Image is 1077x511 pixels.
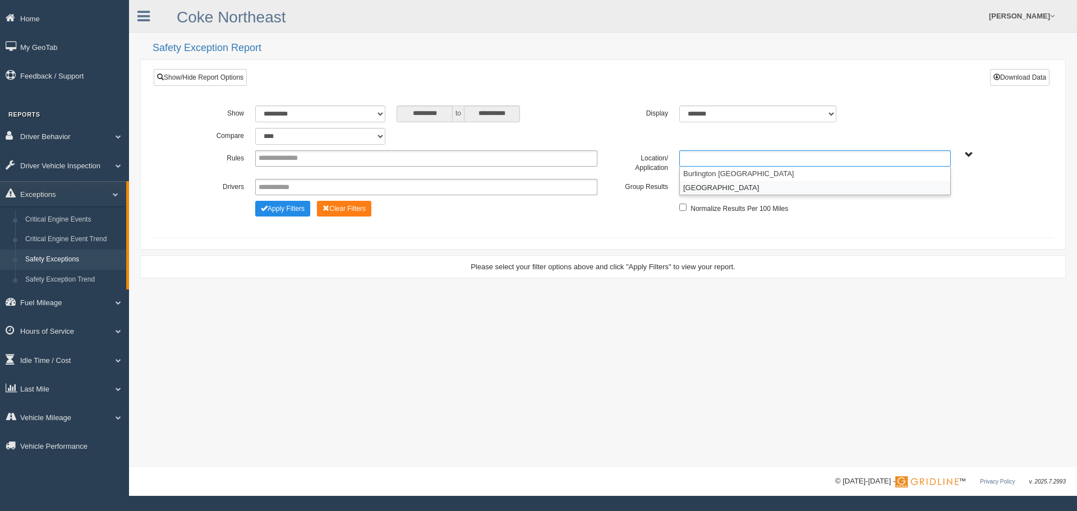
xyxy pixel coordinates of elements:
[20,250,126,270] a: Safety Exceptions
[680,181,950,195] li: [GEOGRAPHIC_DATA]
[1029,478,1066,485] span: v. 2025.7.2993
[179,128,250,141] label: Compare
[990,69,1050,86] button: Download Data
[980,478,1015,485] a: Privacy Policy
[154,69,247,86] a: Show/Hide Report Options
[150,261,1056,272] div: Please select your filter options above and click "Apply Filters" to view your report.
[20,210,126,230] a: Critical Engine Events
[179,179,250,192] label: Drivers
[179,150,250,164] label: Rules
[691,201,788,214] label: Normalize Results Per 100 Miles
[153,43,1066,54] h2: Safety Exception Report
[179,105,250,119] label: Show
[20,270,126,290] a: Safety Exception Trend
[680,167,950,181] li: Burlington [GEOGRAPHIC_DATA]
[20,229,126,250] a: Critical Engine Event Trend
[603,150,674,173] label: Location/ Application
[835,476,1066,487] div: © [DATE]-[DATE] - ™
[453,105,464,122] span: to
[177,8,286,26] a: Coke Northeast
[255,201,310,217] button: Change Filter Options
[895,476,959,487] img: Gridline
[603,105,674,119] label: Display
[603,179,674,192] label: Group Results
[317,201,371,217] button: Change Filter Options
